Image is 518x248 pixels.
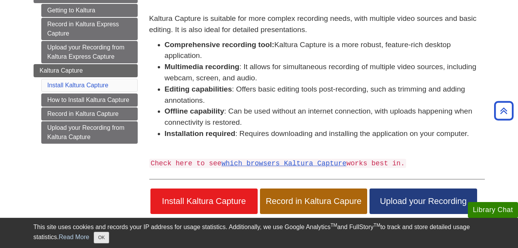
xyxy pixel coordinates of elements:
a: Kaltura Capture [34,64,138,77]
strong: Multimedia recording [165,63,240,71]
a: Record in Kaltura Capure [260,189,367,214]
li: : It allows for simultaneous recording of multiple video sources, including webcam, screen, and a... [165,61,485,84]
a: Record in Kaltura Express Capture [41,18,138,40]
a: Install Kaltura Capture [150,189,258,214]
li: : Requires downloading and installing the application on your computer. [165,128,485,139]
sup: TM [374,223,380,228]
button: Library Chat [468,202,518,218]
a: Upload your Recording [370,189,477,214]
div: This site uses cookies and records your IP address for usage statistics. Additionally, we use Goo... [34,223,485,243]
span: Kaltura Capture [40,67,83,74]
a: Upload your Recording from Kaltura Express Capture [41,41,138,63]
a: Upload your Recording from Kaltura Capture [41,121,138,144]
strong: Installation required [165,129,235,138]
span: Install Kaltura Capture [156,196,252,206]
code: Check here to see works best in. [149,159,407,168]
p: Kaltura Capture is suitable for more complex recording needs, with multiple video sources and bas... [149,13,485,36]
a: which browsers Kaltura Capture [221,160,346,167]
li: Kaltura Capture is a more robust, feature-rich desktop application. [165,39,485,62]
button: Close [94,232,109,243]
strong: Editing capabilities [165,85,232,93]
span: Record in Kaltura Capure [266,196,361,206]
sup: TM [331,223,337,228]
a: Install Kaltura Capture [47,82,108,88]
a: Getting to Kaltura [41,4,138,17]
a: Read More [59,234,89,240]
a: How to Install Kaltura Capture [41,93,138,107]
li: : Offers basic editing tools post-recording, such as trimming and adding annotations. [165,84,485,106]
a: Back to Top [491,105,516,116]
span: Upload your Recording [375,196,471,206]
strong: Offline capability [165,107,224,115]
a: Record in Kaltura Capture [41,107,138,121]
strong: Comprehensive recording tool: [165,41,275,49]
li: : Can be used without an internet connection, with uploads happening when connectivity is restored. [165,106,485,128]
